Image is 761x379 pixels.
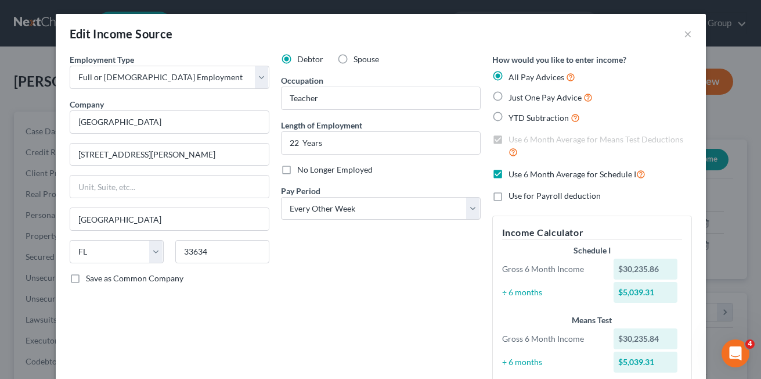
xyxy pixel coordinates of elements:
span: Company [70,99,104,109]
span: Just One Pay Advice [508,92,582,102]
div: ÷ 6 months [496,356,608,368]
span: Debtor [297,54,323,64]
div: $5,039.31 [614,352,677,373]
div: Means Test [502,314,682,326]
div: Schedule I [502,245,682,256]
input: Enter zip... [175,240,269,263]
input: -- [282,87,480,109]
span: Save as Common Company [86,273,183,283]
span: All Pay Advices [508,72,564,82]
div: Gross 6 Month Income [496,263,608,275]
label: Length of Employment [281,119,362,131]
input: Enter city... [70,208,269,230]
div: $5,039.31 [614,282,677,303]
span: Spouse [354,54,379,64]
input: Unit, Suite, etc... [70,176,269,198]
span: No Longer Employed [297,165,373,174]
span: Use 6 Month Average for Schedule I [508,169,636,179]
div: $30,235.84 [614,328,677,349]
input: Search company by name... [70,110,269,134]
input: ex: 2 years [282,132,480,154]
button: × [684,27,692,41]
span: YTD Subtraction [508,113,569,123]
iframe: Intercom live chat [722,339,749,367]
span: Use 6 Month Average for Means Test Deductions [508,134,683,144]
div: Gross 6 Month Income [496,333,608,345]
span: Pay Period [281,186,320,196]
h5: Income Calculator [502,226,682,240]
input: Enter address... [70,144,269,166]
span: Employment Type [70,55,134,65]
label: Occupation [281,74,323,87]
div: $30,235.86 [614,259,677,280]
div: Edit Income Source [70,26,173,42]
div: ÷ 6 months [496,287,608,298]
span: Use for Payroll deduction [508,191,601,201]
span: 4 [745,339,755,349]
label: How would you like to enter income? [492,53,626,66]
